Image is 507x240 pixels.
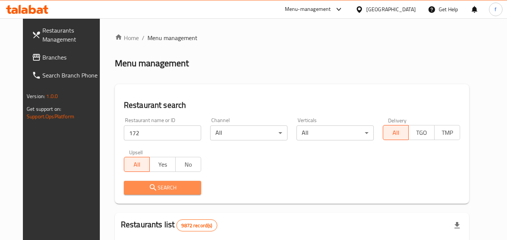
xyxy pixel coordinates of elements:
div: [GEOGRAPHIC_DATA] [366,5,416,13]
a: Search Branch Phone [26,66,108,84]
div: All [296,125,374,140]
span: Version: [27,91,45,101]
a: Branches [26,48,108,66]
div: Export file [448,216,466,234]
button: All [383,125,409,140]
a: Support.OpsPlatform [27,112,74,121]
button: All [124,157,150,172]
button: Search [124,181,201,195]
span: Get support on: [27,104,61,114]
li: / [142,33,144,42]
span: Menu management [147,33,197,42]
button: Yes [149,157,175,172]
span: Search [130,183,195,192]
span: Search Branch Phone [42,71,102,80]
button: TMP [434,125,460,140]
span: f [495,5,496,13]
span: No [179,159,198,170]
button: No [175,157,201,172]
input: Search for restaurant name or ID.. [124,125,201,140]
button: TGO [408,125,434,140]
span: All [127,159,147,170]
span: 1.0.0 [46,91,58,101]
a: Home [115,33,139,42]
span: Restaurants Management [42,26,102,44]
a: Restaurants Management [26,21,108,48]
span: Yes [153,159,172,170]
h2: Restaurants list [121,219,217,231]
nav: breadcrumb [115,33,469,42]
label: Upsell [129,149,143,155]
label: Delivery [388,118,407,123]
span: TMP [438,127,457,138]
h2: Menu management [115,57,189,69]
span: Branches [42,53,102,62]
div: Menu-management [285,5,331,14]
span: All [386,127,406,138]
span: TGO [412,127,431,138]
h2: Restaurant search [124,100,460,111]
div: All [210,125,287,140]
span: 9872 record(s) [177,222,217,229]
div: Total records count [176,219,217,231]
